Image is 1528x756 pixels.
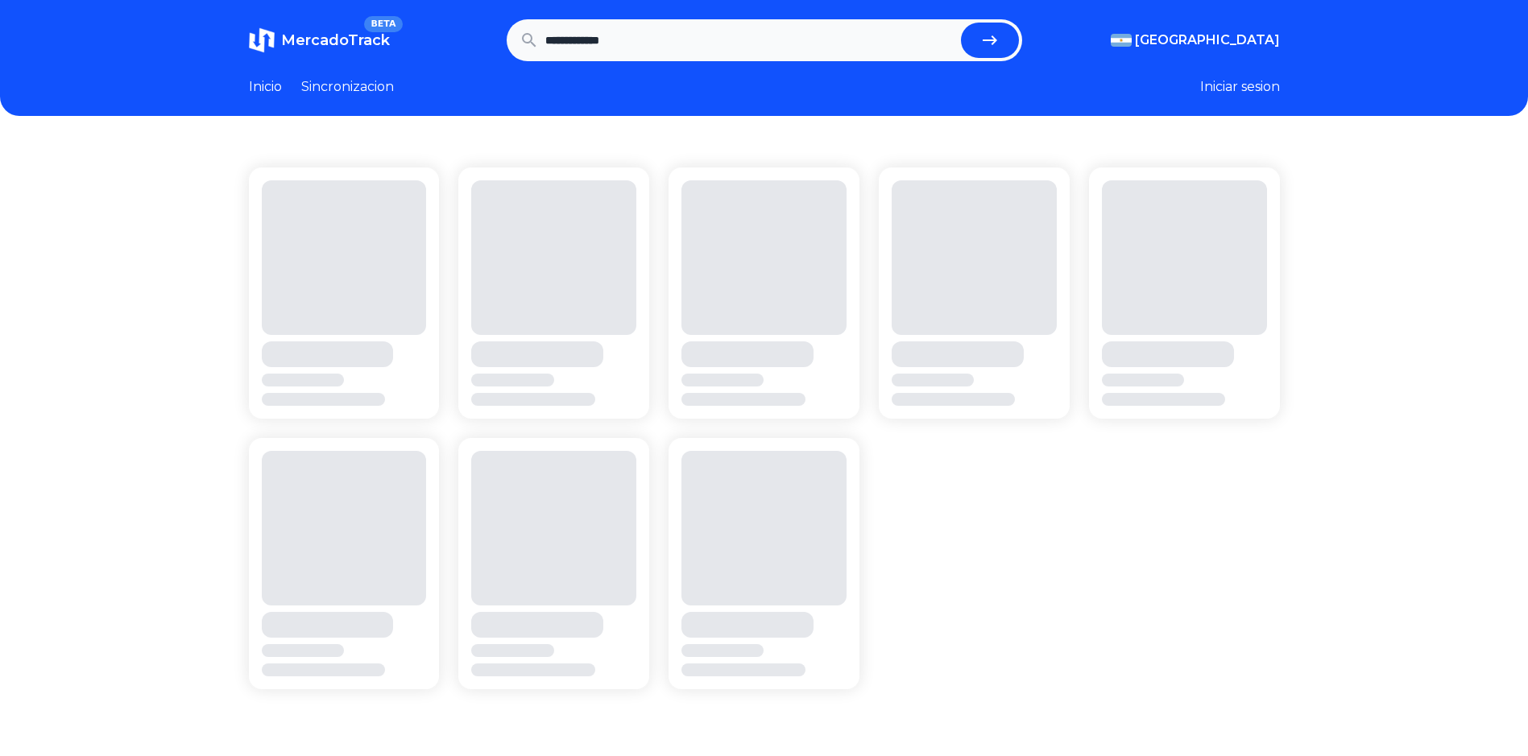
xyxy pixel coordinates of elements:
[249,27,390,53] a: MercadoTrackBETA
[1111,31,1280,50] button: [GEOGRAPHIC_DATA]
[249,27,275,53] img: MercadoTrack
[281,31,390,49] span: MercadoTrack
[1111,34,1132,47] img: Argentina
[1200,77,1280,97] button: Iniciar sesion
[1135,31,1280,50] span: [GEOGRAPHIC_DATA]
[364,16,402,32] span: BETA
[301,77,394,97] a: Sincronizacion
[249,77,282,97] a: Inicio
